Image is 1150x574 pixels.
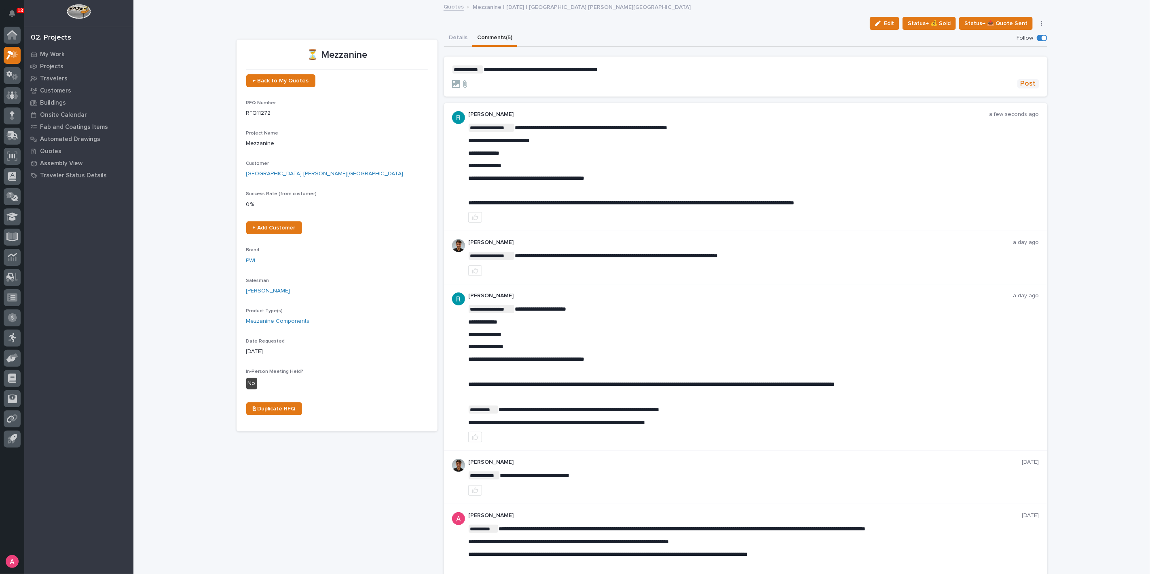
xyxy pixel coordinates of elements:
[246,221,302,234] a: + Add Customer
[246,74,315,87] a: ← Back to My Quotes
[444,2,464,11] a: Quotes
[246,257,256,265] a: PWI
[246,191,317,196] span: Success Rate (from customer)
[253,406,296,412] span: ⎘ Duplicate RFQ
[959,17,1033,30] button: Status→ 📤 Quote Sent
[246,317,310,326] a: Mezzanine Components
[40,75,68,82] p: Travelers
[24,169,133,181] a: Traveler Status Details
[908,19,951,28] span: Status→ 💰 Sold
[253,225,296,231] span: + Add Customer
[40,160,82,167] p: Assembly View
[67,4,91,19] img: Workspace Logo
[24,121,133,133] a: Fab and Coatings Items
[246,139,428,148] p: Mezzanine
[246,49,428,61] p: ⏳ Mezzanine
[903,17,956,30] button: Status→ 💰 Sold
[246,109,428,118] p: RFQ11272
[40,63,63,70] p: Projects
[1013,292,1039,299] p: a day ago
[40,87,71,95] p: Customers
[4,553,21,570] button: users-avatar
[468,239,1013,246] p: [PERSON_NAME]
[18,8,23,13] p: 13
[24,84,133,97] a: Customers
[40,51,65,58] p: My Work
[246,278,269,283] span: Salesman
[452,239,465,252] img: AOh14Gjx62Rlbesu-yIIyH4c_jqdfkUZL5_Os84z4H1p=s96-c
[246,200,428,209] p: 0 %
[452,111,465,124] img: ACg8ocLIQ8uTLu8xwXPI_zF_j4cWilWA_If5Zu0E3tOGGkFk=s96-c
[870,17,899,30] button: Edit
[4,5,21,22] button: Notifications
[1021,79,1036,88] span: Post
[468,512,1022,519] p: [PERSON_NAME]
[468,485,482,496] button: like this post
[452,512,465,525] img: ACg8ocKcMZQ4tabbC1K-lsv7XHeQNnaFu4gsgPufzKnNmz0_a9aUSA=s96-c
[246,287,290,295] a: [PERSON_NAME]
[468,111,989,118] p: [PERSON_NAME]
[452,459,465,472] img: AOh14Gjx62Rlbesu-yIIyH4c_jqdfkUZL5_Os84z4H1p=s96-c
[24,157,133,169] a: Assembly View
[1013,239,1039,246] p: a day ago
[989,111,1039,118] p: a few seconds ago
[246,161,269,166] span: Customer
[246,402,302,415] a: ⎘ Duplicate RFQ
[246,248,260,252] span: Brand
[468,432,482,442] button: like this post
[246,131,279,136] span: Project Name
[40,111,87,119] p: Onsite Calendar
[24,133,133,145] a: Automated Drawings
[40,124,108,131] p: Fab and Coatings Items
[24,60,133,72] a: Projects
[1017,79,1039,88] button: Post
[246,170,404,178] a: [GEOGRAPHIC_DATA] [PERSON_NAME][GEOGRAPHIC_DATA]
[452,292,465,305] img: ACg8ocLIQ8uTLu8xwXPI_zF_j4cWilWA_If5Zu0E3tOGGkFk=s96-c
[468,459,1022,466] p: [PERSON_NAME]
[10,10,21,23] div: Notifications13
[246,369,304,374] span: In-Person Meeting Held?
[1017,35,1034,42] p: Follow
[246,347,428,356] p: [DATE]
[473,2,691,11] p: Mezzanine | [DATE] | [GEOGRAPHIC_DATA] [PERSON_NAME][GEOGRAPHIC_DATA]
[246,339,285,344] span: Date Requested
[468,292,1013,299] p: [PERSON_NAME]
[468,212,482,223] button: like this post
[246,101,276,105] span: RFQ Number
[1022,512,1039,519] p: [DATE]
[40,99,66,107] p: Buildings
[964,19,1027,28] span: Status→ 📤 Quote Sent
[24,72,133,84] a: Travelers
[253,78,309,84] span: ← Back to My Quotes
[246,378,257,389] div: No
[24,48,133,60] a: My Work
[40,172,107,179] p: Traveler Status Details
[472,30,517,47] button: Comments (5)
[444,30,472,47] button: Details
[24,97,133,109] a: Buildings
[24,145,133,157] a: Quotes
[246,309,283,313] span: Product Type(s)
[1022,459,1039,466] p: [DATE]
[40,148,61,155] p: Quotes
[40,136,100,143] p: Automated Drawings
[468,265,482,276] button: like this post
[884,20,894,27] span: Edit
[24,109,133,121] a: Onsite Calendar
[31,34,71,42] div: 02. Projects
